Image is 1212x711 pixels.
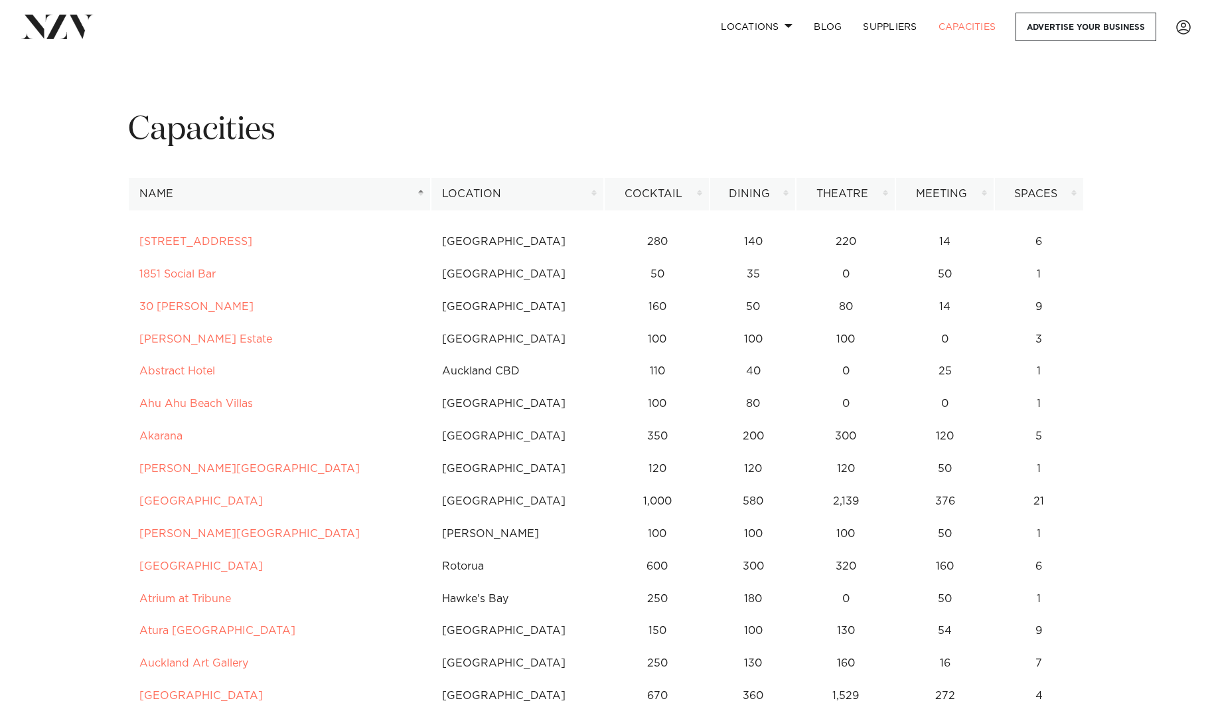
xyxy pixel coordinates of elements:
[139,625,295,636] a: Atura [GEOGRAPHIC_DATA]
[710,291,796,323] td: 50
[796,518,895,550] td: 100
[796,258,895,291] td: 0
[605,388,710,420] td: 100
[605,583,710,615] td: 250
[710,420,796,453] td: 200
[139,561,263,572] a: [GEOGRAPHIC_DATA]
[605,550,710,583] td: 600
[994,420,1084,453] td: 5
[895,291,994,323] td: 14
[994,226,1084,258] td: 6
[895,420,994,453] td: 120
[710,485,796,518] td: 580
[796,178,895,210] th: Theatre: activate to sort column ascending
[605,420,710,453] td: 350
[605,485,710,518] td: 1,000
[928,13,1007,41] a: Capacities
[710,583,796,615] td: 180
[796,615,895,647] td: 130
[139,269,216,279] a: 1851 Social Bar
[994,323,1084,356] td: 3
[139,236,252,247] a: [STREET_ADDRESS]
[139,528,360,539] a: [PERSON_NAME][GEOGRAPHIC_DATA]
[710,258,796,291] td: 35
[796,453,895,485] td: 120
[431,226,605,258] td: [GEOGRAPHIC_DATA]
[895,550,994,583] td: 160
[139,398,253,409] a: Ahu Ahu Beach Villas
[139,593,231,604] a: Atrium at Tribune
[605,647,710,680] td: 250
[895,323,994,356] td: 0
[605,518,710,550] td: 100
[431,550,605,583] td: Rotorua
[431,485,605,518] td: [GEOGRAPHIC_DATA]
[605,291,710,323] td: 160
[1016,13,1156,41] a: Advertise your business
[796,550,895,583] td: 320
[710,13,803,41] a: Locations
[994,453,1084,485] td: 1
[710,453,796,485] td: 120
[994,615,1084,647] td: 9
[796,355,895,388] td: 0
[895,355,994,388] td: 25
[796,291,895,323] td: 80
[605,453,710,485] td: 120
[710,178,795,210] th: Dining: activate to sort column ascending
[431,388,605,420] td: [GEOGRAPHIC_DATA]
[604,178,710,210] th: Cocktail: activate to sort column ascending
[994,178,1084,210] th: Spaces: activate to sort column ascending
[605,323,710,356] td: 100
[139,690,263,701] a: [GEOGRAPHIC_DATA]
[128,110,1084,151] h1: Capacities
[796,420,895,453] td: 300
[994,485,1084,518] td: 21
[431,518,605,550] td: [PERSON_NAME]
[605,226,710,258] td: 280
[994,355,1084,388] td: 1
[431,258,605,291] td: [GEOGRAPHIC_DATA]
[994,291,1084,323] td: 9
[431,647,605,680] td: [GEOGRAPHIC_DATA]
[994,550,1084,583] td: 6
[605,258,710,291] td: 50
[710,518,796,550] td: 100
[710,323,796,356] td: 100
[431,291,605,323] td: [GEOGRAPHIC_DATA]
[895,583,994,615] td: 50
[895,615,994,647] td: 54
[796,226,895,258] td: 220
[796,583,895,615] td: 0
[431,453,605,485] td: [GEOGRAPHIC_DATA]
[710,550,796,583] td: 300
[710,388,796,420] td: 80
[139,334,272,345] a: [PERSON_NAME] Estate
[895,485,994,518] td: 376
[139,366,215,376] a: Abstract Hotel
[994,388,1084,420] td: 1
[139,496,263,507] a: [GEOGRAPHIC_DATA]
[710,647,796,680] td: 130
[852,13,927,41] a: SUPPLIERS
[994,647,1084,680] td: 7
[895,453,994,485] td: 50
[895,258,994,291] td: 50
[139,658,248,669] a: Auckland Art Gallery
[994,258,1084,291] td: 1
[431,615,605,647] td: [GEOGRAPHIC_DATA]
[710,226,796,258] td: 140
[710,615,796,647] td: 100
[895,226,994,258] td: 14
[139,301,254,312] a: 30 [PERSON_NAME]
[431,355,605,388] td: Auckland CBD
[895,647,994,680] td: 16
[431,323,605,356] td: [GEOGRAPHIC_DATA]
[895,518,994,550] td: 50
[431,420,605,453] td: [GEOGRAPHIC_DATA]
[139,431,183,441] a: Akarana
[431,583,605,615] td: Hawke's Bay
[803,13,852,41] a: BLOG
[796,647,895,680] td: 160
[139,463,360,474] a: [PERSON_NAME][GEOGRAPHIC_DATA]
